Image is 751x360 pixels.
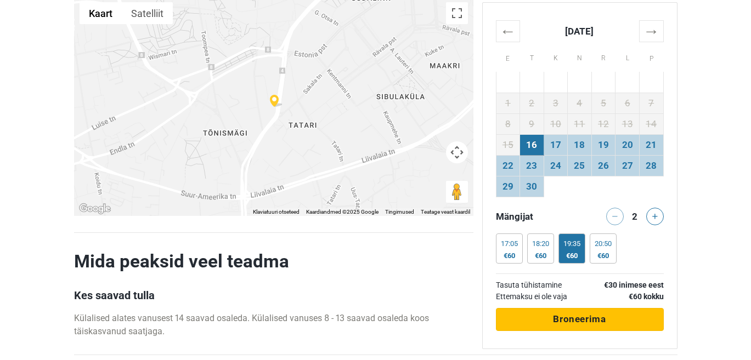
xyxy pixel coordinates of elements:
th: K [544,42,568,72]
td: 4 [568,93,592,113]
button: Kuva tänavakaart [80,2,122,24]
button: Kaardikaamera juhtnupud [446,141,468,163]
td: 13 [616,113,640,134]
div: 18:20 [532,239,549,248]
td: 24 [544,155,568,176]
p: Külalised alates vanusest 14 saavad osaleda. Külalised vanuses 8 - 13 saavad osaleda koos täiskas... [74,312,473,338]
td: 2 [520,93,544,113]
td: 20 [616,134,640,155]
div: 17:05 [501,239,518,248]
th: N [568,42,592,72]
button: Klaviatuuri otseteed [253,208,300,216]
th: ← [496,20,520,42]
th: €60 kokku [587,291,664,302]
div: 19:35 [563,239,580,248]
a: Tingimused (avaneb uuel vahekaardil) [385,209,414,215]
td: 28 [639,155,663,176]
th: R [591,42,616,72]
button: Vaheta täisekraani vaadet [446,2,468,24]
th: → [639,20,663,42]
button: Kuva satelliitpilt [122,2,173,24]
td: 22 [496,155,520,176]
div: €60 [563,252,580,260]
td: 8 [496,113,520,134]
button: Tänavavaate avamiseks lohistage abimees kaardile [446,181,468,203]
td: 18 [568,134,592,155]
a: Teatage veast kaardil [421,209,470,215]
th: L [616,42,640,72]
h3: Kes saavad tulla [74,289,473,302]
td: 29 [496,176,520,197]
td: 30 [520,176,544,197]
div: 2 [628,208,641,223]
th: [DATE] [520,20,640,42]
th: P [639,42,663,72]
th: T [520,42,544,72]
td: 9 [520,113,544,134]
img: Google [77,202,113,216]
div: 20:50 [595,239,612,248]
td: 19 [591,134,616,155]
td: 6 [616,93,640,113]
td: 21 [639,134,663,155]
td: 7 [639,93,663,113]
td: 12 [591,113,616,134]
td: 1 [496,93,520,113]
td: 10 [544,113,568,134]
div: €60 [532,252,549,260]
td: 27 [616,155,640,176]
div: Mängijat [492,208,580,225]
td: Ettemaksu ei ole vaja [496,291,587,302]
td: 17 [544,134,568,155]
th: E [496,42,520,72]
h2: Mida peaksid veel teadma [74,250,473,272]
span: Kaardiandmed ©2025 Google [306,209,379,215]
th: €30 inimese eest [587,279,664,291]
td: Tasuta tühistamine [496,279,587,291]
td: 11 [568,113,592,134]
td: 26 [591,155,616,176]
td: 14 [639,113,663,134]
span: Broneerima [553,313,606,324]
div: €60 [595,252,612,260]
div: €60 [501,252,518,260]
td: 16 [520,134,544,155]
td: 5 [591,93,616,113]
td: 25 [568,155,592,176]
td: 15 [496,134,520,155]
td: 3 [544,93,568,113]
a: Google Mapsis selle piirkonna avamine (avaneb uues aknas) [77,202,113,216]
td: 23 [520,155,544,176]
button: Broneerima [496,308,664,331]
